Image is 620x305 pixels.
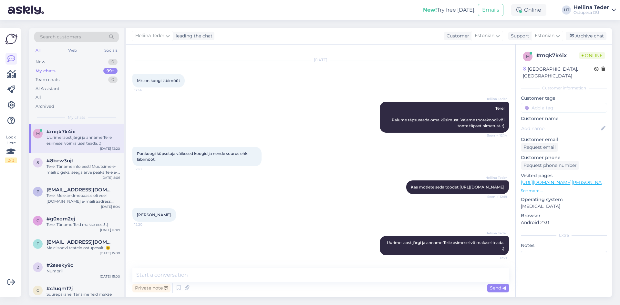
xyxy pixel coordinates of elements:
p: Customer name [521,115,607,122]
span: Heliina Teder [483,175,507,180]
div: [DATE] 12:20 [100,146,120,151]
span: Pankoogi küpsetaja väikesed koogid ja nende suurus ehk läbimõõt. [137,151,248,162]
span: #mqk7k4ix [46,129,75,135]
div: [DATE] [132,57,509,63]
span: Seen ✓ 12:19 [483,194,507,199]
div: [DATE] 15:00 [100,251,120,256]
div: Online [511,4,546,16]
span: e [36,241,39,246]
div: Ma ei soovi teateid ostupesalt! 😉 [46,245,120,251]
span: Mis on koogi läbimõõt [137,78,180,83]
span: Heliina Teder [483,97,507,101]
div: Numbril [46,268,120,274]
div: [DATE] 8:04 [101,204,120,209]
span: 12:21 [483,256,507,260]
span: #2seeky9c [46,262,73,268]
div: Web [67,46,78,55]
div: [DATE] 15:09 [100,228,120,232]
div: [DATE] 15:00 [100,274,120,279]
span: Seen ✓ 12:14 [483,133,507,138]
div: 0 [108,59,118,65]
div: # mqk7k4ix [536,52,579,59]
div: [DATE] 8:06 [101,175,120,180]
div: HT [562,5,571,15]
span: 12:20 [134,222,159,227]
div: 0 [108,76,118,83]
div: Look Here [5,134,17,163]
span: Kas mõtlete seda toodet: [411,185,504,189]
div: Team chats [36,76,59,83]
span: Estonian [475,32,494,39]
input: Add a tag [521,103,607,113]
span: Heliina Teder [483,231,507,236]
div: New [36,59,45,65]
div: 99+ [103,68,118,74]
div: Customer information [521,85,607,91]
span: #8bew3ujt [46,158,73,164]
span: p [36,189,39,194]
span: Uurime laost järgi ja anname Teile esimesel võimalusel teada. :) [387,240,505,251]
div: Request phone number [521,161,579,170]
span: m [526,54,530,59]
div: Support [508,33,529,39]
input: Add name [521,125,600,132]
span: Online [579,52,605,59]
button: Emails [478,4,503,16]
span: 12:14 [134,88,159,93]
div: Socials [103,46,119,55]
span: c [36,288,39,293]
div: All [36,94,41,101]
div: My chats [36,68,56,74]
div: Try free [DATE]: [423,6,475,14]
p: Customer email [521,136,607,143]
p: Browser [521,212,607,219]
p: Customer phone [521,154,607,161]
div: Suurepärane! Täname Teid makse eest! :) [46,291,120,303]
div: Request email [521,143,558,152]
span: Estonian [535,32,554,39]
div: Customer [444,33,469,39]
a: Heliina TederOstupesa OÜ [573,5,616,15]
div: Archive chat [566,32,606,40]
div: [GEOGRAPHIC_DATA], [GEOGRAPHIC_DATA] [523,66,594,79]
p: Customer tags [521,95,607,102]
span: #g0xom2ej [46,216,75,222]
span: 12:18 [134,167,159,171]
div: leading the chat [173,33,212,39]
p: Visited pages [521,172,607,179]
p: Android 27.0 [521,219,607,226]
div: Tere! Täname Teid makse eest! :) [46,222,120,228]
span: 2 [37,265,39,269]
span: pappmarika922@gmail.com [46,187,114,193]
img: Askly Logo [5,33,17,45]
p: Operating system [521,196,607,203]
span: My chats [68,115,85,120]
div: Ostupesa OÜ [573,10,609,15]
span: [PERSON_NAME]. [137,212,172,217]
a: [URL][DOMAIN_NAME] [460,185,504,189]
span: eha.jaaksoo@mail.ee [46,239,114,245]
div: AI Assistant [36,86,59,92]
span: Search customers [40,34,81,40]
p: See more ... [521,188,607,194]
div: All [34,46,42,55]
div: Extra [521,232,607,238]
div: Heliina Teder [573,5,609,10]
span: Send [490,285,506,291]
div: Tere! Meie andmebaasis oli veel [DOMAIN_NAME] e-maili aadress, ilmselt selletõttu ei ole arve Tei... [46,193,120,204]
div: Private note [132,284,170,292]
span: #c1uqm17j [46,286,73,291]
div: Tere! Täname info eest! Muutsime e-maili õigeks, seega arve peaks Teie e-mailile saabuma tänase j... [46,164,120,175]
div: Uurime laost järgi ja anname Teile esimesel võimalusel teada. :) [46,135,120,146]
span: Heliina Teder [135,32,164,39]
a: [URL][DOMAIN_NAME][PERSON_NAME] [521,179,610,185]
b: New! [423,7,437,13]
p: Notes [521,242,607,249]
span: g [36,218,39,223]
div: 2 / 3 [5,158,17,163]
span: m [36,131,40,136]
p: [MEDICAL_DATA] [521,203,607,210]
span: 8 [36,160,39,165]
div: Archived [36,103,54,110]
